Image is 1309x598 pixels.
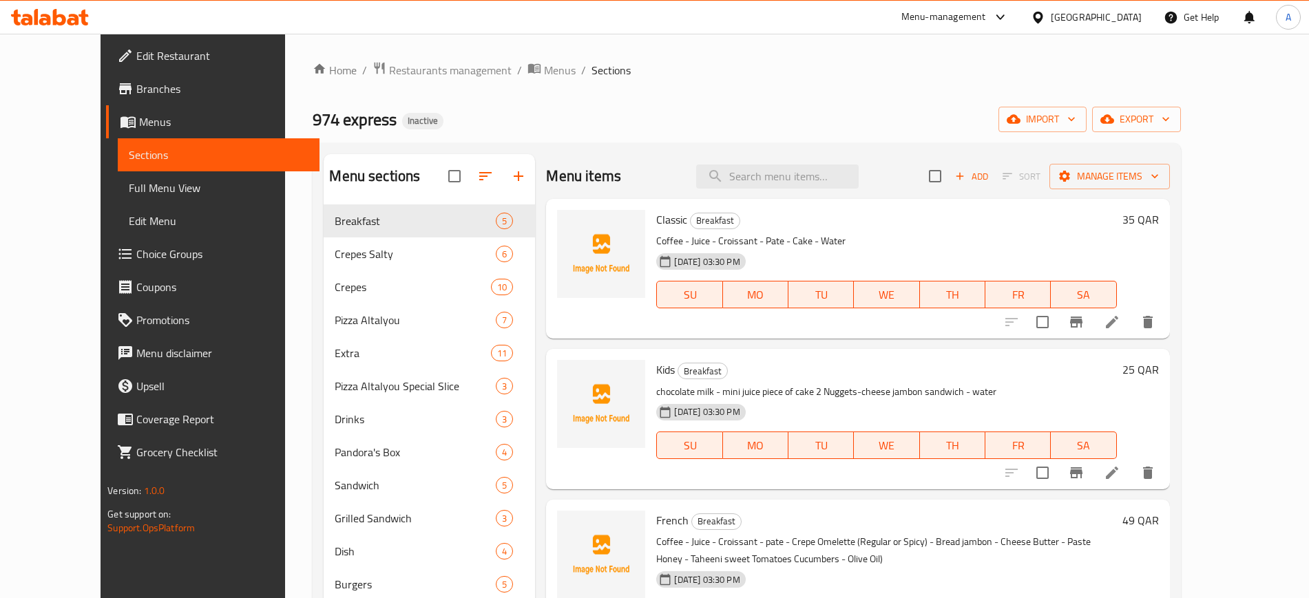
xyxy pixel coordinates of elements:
button: Add section [502,160,535,193]
div: items [496,246,513,262]
button: delete [1131,456,1164,489]
input: search [696,164,859,189]
span: Add [953,169,990,184]
span: 974 express [313,104,397,135]
span: 1.0.0 [144,482,165,500]
a: Branches [106,72,319,105]
span: 5 [496,578,512,591]
div: Grilled Sandwich3 [324,502,535,535]
button: Branch-specific-item [1060,306,1093,339]
span: Select to update [1028,308,1057,337]
span: Breakfast [692,513,741,529]
span: Extra [335,345,491,361]
button: TU [788,431,854,459]
span: 7 [496,314,512,327]
div: Sandwich5 [324,469,535,502]
div: Drinks3 [324,403,535,436]
a: Sections [118,138,319,171]
span: 5 [496,479,512,492]
a: Edit menu item [1104,314,1120,330]
div: Crepes [335,279,491,295]
a: Restaurants management [373,61,512,79]
span: French [656,510,689,531]
div: Crepes Salty6 [324,237,535,270]
a: Edit Menu [118,204,319,237]
span: MO [729,285,783,305]
span: [DATE] 03:30 PM [669,255,745,268]
span: Edit Restaurant [136,47,308,64]
nav: breadcrumb [313,61,1180,79]
span: MO [729,436,783,456]
h2: Menu items [546,166,621,186]
span: Breakfast [335,213,496,229]
span: Coverage Report [136,411,308,427]
span: 3 [496,413,512,426]
div: items [496,312,513,328]
p: Coffee - Juice - Croissant - pate - Crepe Omelette (Regular or Spicy) - Bread jambon - Cheese But... [656,533,1116,568]
span: A [1286,10,1291,25]
button: SA [1051,281,1116,308]
div: Burgers [335,576,496,592]
span: Breakfast [691,213,740,228]
span: Sections [129,147,308,163]
span: SU [662,285,717,305]
span: Classic [656,209,687,230]
a: Edit menu item [1104,464,1120,481]
p: Coffee - Juice - Croissant - Pate - Cake - Water [656,233,1116,250]
div: items [496,576,513,592]
p: chocolate milk - mini juice piece of cake 2 Nuggets-cheese jambon sandwich - water [656,383,1116,401]
span: FR [991,285,1045,305]
span: Select all sections [440,162,469,191]
button: MO [723,431,788,459]
img: Classic [557,210,645,298]
span: Coupons [136,279,308,295]
span: Edit Menu [129,213,308,229]
button: WE [854,431,919,459]
span: SU [662,436,717,456]
a: Support.OpsPlatform [107,519,195,537]
button: WE [854,281,919,308]
div: items [491,279,513,295]
a: Full Menu View [118,171,319,204]
div: Dish [335,543,496,559]
span: WE [859,285,914,305]
div: Breakfast [678,363,728,379]
span: Kids [656,359,675,380]
div: items [491,345,513,361]
div: items [496,213,513,229]
span: Get support on: [107,505,171,523]
span: Pizza Altalyou [335,312,496,328]
button: Manage items [1049,164,1170,189]
div: items [496,411,513,427]
a: Promotions [106,303,319,337]
div: Dish4 [324,535,535,568]
span: Breakfast [678,363,727,379]
span: SA [1056,285,1111,305]
span: Pizza Altalyou Special Slice [335,378,496,394]
span: Crepes Salty [335,246,496,262]
span: 3 [496,380,512,393]
div: Pizza Altalyou7 [324,303,535,337]
span: [DATE] 03:30 PM [669,573,745,586]
div: Pizza Altalyou Special Slice3 [324,370,535,403]
a: Grocery Checklist [106,436,319,469]
span: Version: [107,482,141,500]
a: Menus [527,61,576,79]
button: Add [950,166,994,187]
span: export [1103,111,1170,128]
div: Breakfast5 [324,204,535,237]
span: TH [925,436,980,456]
button: import [998,107,1087,132]
span: TU [794,285,848,305]
a: Choice Groups [106,237,319,270]
span: 10 [492,281,512,294]
span: Menus [139,114,308,130]
div: Sandwich [335,477,496,493]
a: Coupons [106,270,319,303]
a: Upsell [106,370,319,403]
span: Select section [921,162,950,191]
div: items [496,378,513,394]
